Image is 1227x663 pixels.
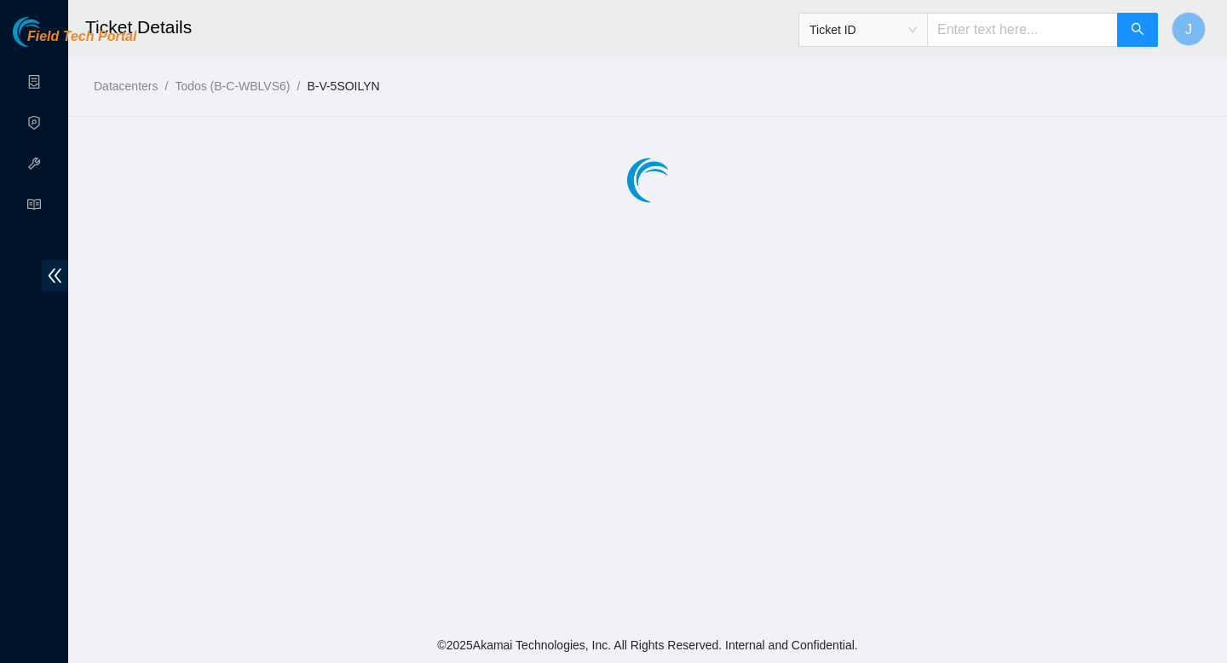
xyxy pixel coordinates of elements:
[27,190,41,224] span: read
[68,627,1227,663] footer: © 2025 Akamai Technologies, Inc. All Rights Reserved. Internal and Confidential.
[164,79,168,93] span: /
[307,79,379,93] a: B-V-5SOILYN
[94,79,158,93] a: Datacenters
[1117,13,1158,47] button: search
[13,17,86,47] img: Akamai Technologies
[809,17,917,43] span: Ticket ID
[1185,19,1192,40] span: J
[927,13,1118,47] input: Enter text here...
[13,31,136,53] a: Akamai TechnologiesField Tech Portal
[1172,12,1206,46] button: J
[27,29,136,45] span: Field Tech Portal
[42,260,68,291] span: double-left
[175,79,290,93] a: Todos (B-C-WBLVS6)
[1131,22,1144,38] span: search
[297,79,300,93] span: /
